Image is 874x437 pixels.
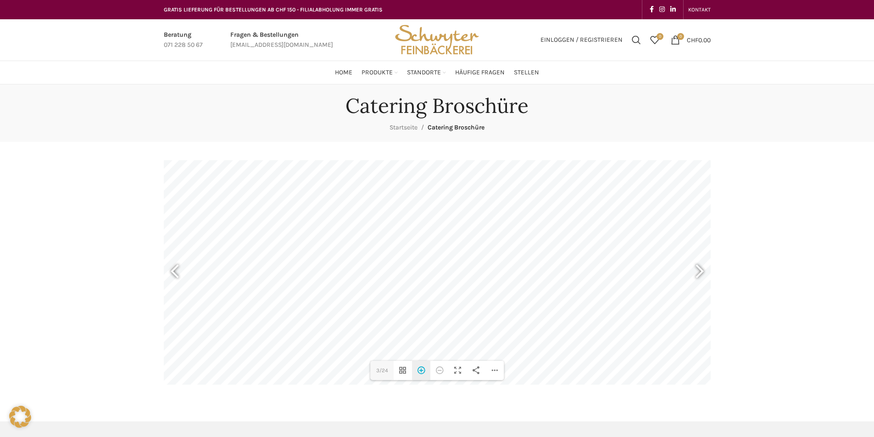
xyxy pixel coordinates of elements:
[390,123,418,131] a: Startseite
[455,68,505,77] span: Häufige Fragen
[394,361,412,380] div: Vorschaubilder umschalten
[687,36,698,44] span: CHF
[688,0,711,19] a: KONTAKT
[392,19,482,61] img: Bäckerei Schwyter
[657,3,668,16] a: Instagram social link
[668,3,679,16] a: Linkedin social link
[412,361,430,380] div: Hereinzoomen
[392,35,482,43] a: Site logo
[646,31,664,49] a: 0
[430,361,449,380] div: Herauszoomen
[688,250,711,296] div: Nächste Seite
[407,63,446,82] a: Standorte
[345,94,529,118] h1: Catering Broschüre
[335,68,352,77] span: Home
[335,63,352,82] a: Home
[540,37,623,43] span: Einloggen / Registrieren
[407,68,441,77] span: Standorte
[164,250,187,296] div: Vorherige Seite
[230,30,333,50] a: Infobox link
[687,36,711,44] bdi: 0.00
[657,33,663,40] span: 0
[677,33,684,40] span: 0
[164,30,203,50] a: Infobox link
[647,3,657,16] a: Facebook social link
[646,31,664,49] div: Meine Wunschliste
[428,123,484,131] span: Catering Broschüre
[514,63,539,82] a: Stellen
[536,31,627,49] a: Einloggen / Registrieren
[362,68,393,77] span: Produkte
[362,63,398,82] a: Produkte
[159,63,715,82] div: Main navigation
[449,361,467,380] div: Vollbild umschalten
[164,6,383,13] span: GRATIS LIEFERUNG FÜR BESTELLUNGEN AB CHF 150 - FILIALABHOLUNG IMMER GRATIS
[370,361,394,380] label: 3/24
[514,68,539,77] span: Stellen
[467,361,485,380] div: Teilen
[455,63,505,82] a: Häufige Fragen
[666,31,715,49] a: 0 CHF0.00
[688,6,711,13] span: KONTAKT
[627,31,646,49] a: Suchen
[684,0,715,19] div: Secondary navigation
